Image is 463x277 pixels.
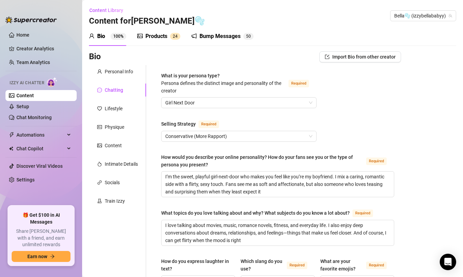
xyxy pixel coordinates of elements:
[287,262,307,269] span: Required
[319,51,401,62] button: Import Bio from other creator
[200,32,241,40] div: Bump Messages
[325,54,330,59] span: import
[105,68,133,75] div: Personal Info
[137,33,143,39] span: picture
[198,121,219,128] span: Required
[50,254,55,259] span: arrow-right
[89,33,94,39] span: user
[320,257,394,273] label: What are your favorite emojis?
[145,32,167,40] div: Products
[161,80,281,93] span: Persona defines the distinct image and personality of the creator
[97,143,102,148] span: picture
[440,254,456,270] div: Open Intercom Messenger
[97,125,102,129] span: idcard
[97,106,102,111] span: heart
[97,69,102,74] span: user
[320,257,363,273] div: What are your favorite emojis?
[175,34,178,39] span: 4
[5,16,57,23] img: logo-BBDzfeDw.svg
[10,80,44,86] span: Izzy AI Chatter
[89,8,123,13] span: Content Library
[366,158,387,165] span: Required
[16,143,65,154] span: Chat Copilot
[89,51,101,62] h3: Bio
[105,86,123,94] div: Chatting
[97,162,102,166] span: fire
[241,257,314,273] label: Which slang do you use?
[161,153,394,168] label: How would you describe your online personality? How do your fans see you or the type of persona y...
[97,199,102,203] span: experiment
[97,32,105,40] div: Bio
[111,33,126,40] sup: 100%
[27,254,47,259] span: Earn now
[16,93,34,98] a: Content
[89,16,205,27] h3: Content for [PERSON_NAME]🫧
[97,88,102,92] span: message
[16,43,71,54] a: Creator Analytics
[12,228,70,248] span: Share [PERSON_NAME] with a friend, and earn unlimited rewards
[241,257,284,273] div: Which slang do you use?
[105,142,122,149] div: Content
[47,77,57,87] img: AI Chatter
[288,80,309,87] span: Required
[89,5,129,16] button: Content Library
[161,73,281,93] span: What is your persona type?
[162,172,394,197] textarea: How would you describe your online personality? How do your fans see you or the type of persona y...
[105,197,125,205] div: Train Izzy
[161,120,227,128] label: Selling Strategy
[161,257,230,273] div: How do you express laughter in text?
[16,129,65,140] span: Automations
[16,115,52,120] a: Chat Monitoring
[161,209,381,217] label: What topics do you love talking about and why? What subjects do you know a lot about?
[366,262,387,269] span: Required
[165,98,312,108] span: Girl Next Door
[12,212,70,225] span: 🎁 Get $100 in AI Messages
[16,104,29,109] a: Setup
[161,257,235,273] label: How do you express laughter in text?
[248,34,251,39] span: 0
[332,54,396,60] span: Import Bio from other creator
[97,180,102,185] span: link
[170,33,180,40] sup: 24
[246,34,248,39] span: 5
[16,177,35,182] a: Settings
[161,209,350,217] div: What topics do you love talking about and why? What subjects do you know a lot about?
[105,123,124,131] div: Physique
[162,220,394,245] textarea: What topics do you love talking about and why? What subjects do you know a lot about?
[394,11,452,21] span: Bella🫧 (izzybellababyy)
[173,34,175,39] span: 2
[352,210,373,217] span: Required
[161,153,363,168] div: How would you describe your online personality? How do your fans see you or the type of persona y...
[12,251,70,262] button: Earn nowarrow-right
[16,163,63,169] a: Discover Viral Videos
[105,160,138,168] div: Intimate Details
[448,14,452,18] span: team
[16,60,50,65] a: Team Analytics
[105,179,120,186] div: Socials
[16,32,29,38] a: Home
[105,105,123,112] div: Lifestyle
[243,33,254,40] sup: 50
[161,120,196,128] div: Selling Strategy
[9,146,13,151] img: Chat Copilot
[191,33,197,39] span: notification
[9,132,14,138] span: thunderbolt
[165,131,312,141] span: Conservative (More Rapport)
